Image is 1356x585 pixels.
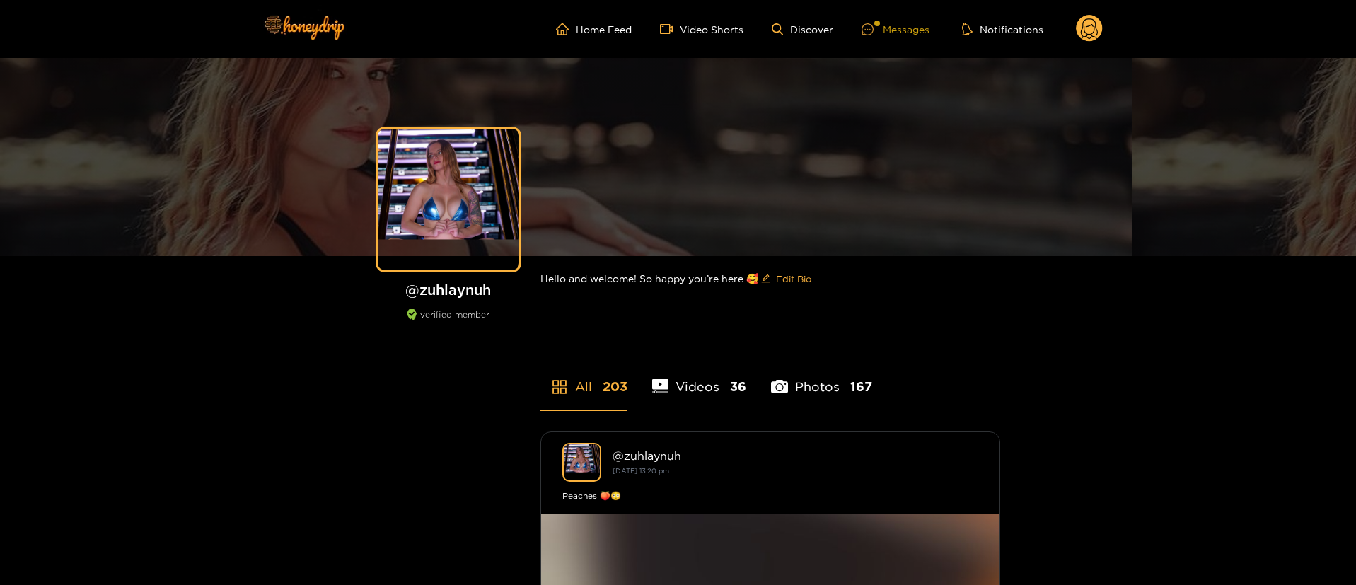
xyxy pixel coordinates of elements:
[371,281,526,299] h1: @ zuhlaynuh
[613,467,669,475] small: [DATE] 13:20 pm
[862,21,929,37] div: Messages
[540,346,627,410] li: All
[613,449,978,462] div: @ zuhlaynuh
[758,267,814,290] button: editEdit Bio
[761,274,770,284] span: edit
[660,23,680,35] span: video-camera
[556,23,632,35] a: Home Feed
[540,256,1000,301] div: Hello and welcome! So happy you’re here 🥰
[556,23,576,35] span: home
[776,272,811,286] span: Edit Bio
[603,378,627,395] span: 203
[551,378,568,395] span: appstore
[771,346,872,410] li: Photos
[850,378,872,395] span: 167
[562,443,601,482] img: zuhlaynuh
[652,346,747,410] li: Videos
[371,309,526,335] div: verified member
[660,23,743,35] a: Video Shorts
[730,378,746,395] span: 36
[958,22,1048,36] button: Notifications
[562,489,978,503] div: Peaches 🍑😳
[772,23,833,35] a: Discover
